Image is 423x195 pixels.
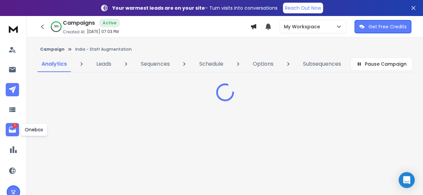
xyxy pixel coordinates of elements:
[40,47,65,52] button: Campaign
[41,60,67,68] p: Analytics
[6,123,19,136] a: 1
[96,60,111,68] p: Leads
[303,60,341,68] p: Subsequences
[354,20,411,33] button: Get Free Credits
[87,29,119,34] p: [DATE] 07:03 PM
[63,19,95,27] h1: Campaigns
[199,60,223,68] p: Schedule
[63,29,86,35] p: Created At:
[112,5,205,11] strong: Your warmest leads are on your site
[99,19,120,27] div: Active
[285,5,321,11] p: Reach Out Now
[141,60,170,68] p: Sequences
[112,5,278,11] p: – Turn visits into conversations
[137,56,174,72] a: Sequences
[7,23,20,35] img: logo
[249,56,278,72] a: Options
[37,56,71,72] a: Analytics
[350,57,412,71] button: Pause Campaign
[399,172,415,188] div: Open Intercom Messenger
[92,56,115,72] a: Leads
[368,23,407,30] p: Get Free Credits
[284,23,323,30] p: My Workspace
[299,56,345,72] a: Subsequences
[75,47,132,52] p: India - Staff Augmentation
[12,123,18,128] p: 1
[20,123,47,136] div: Onebox
[195,56,227,72] a: Schedule
[253,60,274,68] p: Options
[54,25,59,29] p: 58 %
[283,3,323,13] a: Reach Out Now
